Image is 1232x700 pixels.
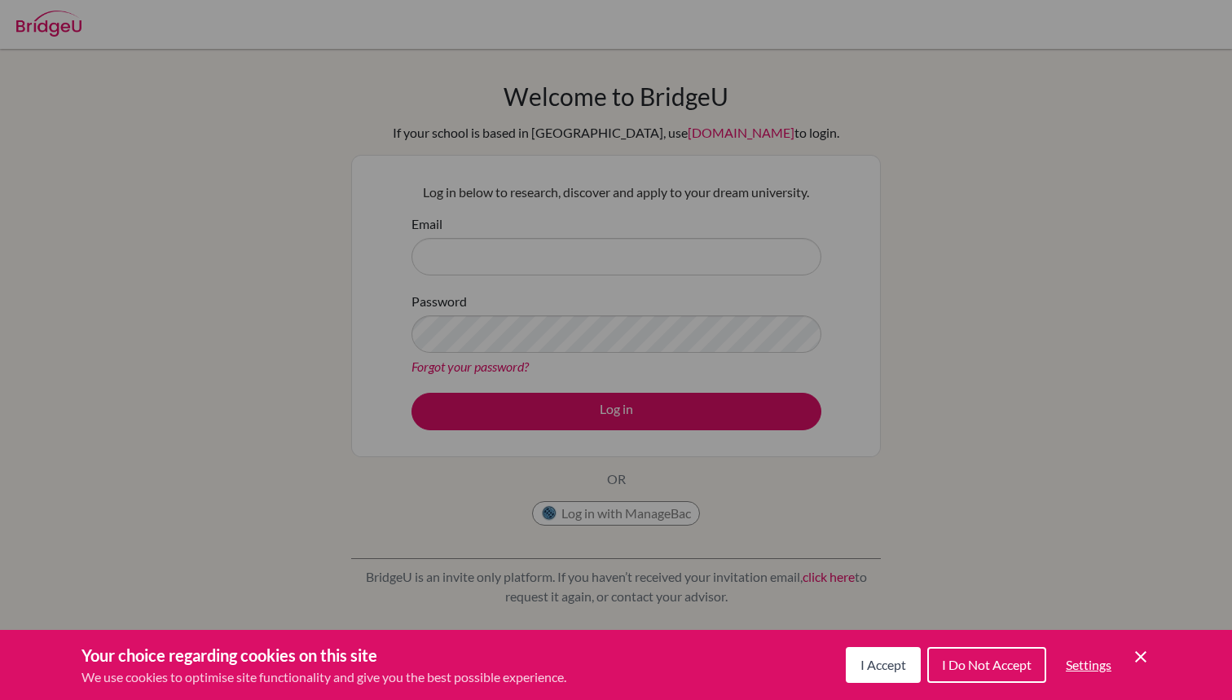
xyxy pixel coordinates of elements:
button: Settings [1053,649,1124,681]
button: I Do Not Accept [927,647,1046,683]
p: We use cookies to optimise site functionality and give you the best possible experience. [81,667,566,687]
h3: Your choice regarding cookies on this site [81,643,566,667]
button: Save and close [1131,647,1151,667]
span: Settings [1066,657,1111,672]
span: I Do Not Accept [942,657,1032,672]
button: I Accept [846,647,921,683]
span: I Accept [860,657,906,672]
